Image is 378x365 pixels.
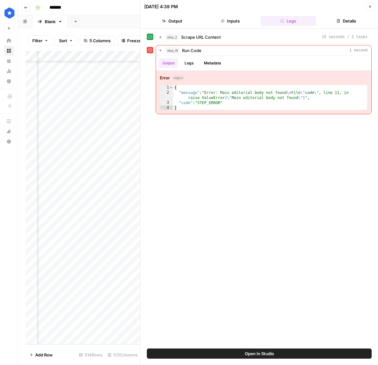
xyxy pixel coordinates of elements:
[28,36,52,46] button: Filter
[160,75,170,81] strong: Error
[160,100,173,105] div: 3
[26,350,56,360] button: Add Row
[144,3,178,10] div: [DATE] 4:39 PM
[89,37,111,44] span: 5 Columns
[4,46,14,56] a: Browse
[181,58,198,68] button: Logs
[159,58,178,68] button: Output
[4,66,14,76] a: Usage
[32,15,68,28] a: Blank
[245,350,274,357] span: Open In Studio
[319,16,374,26] button: Details
[349,48,368,53] span: 1 second
[172,75,185,81] span: object
[127,37,160,44] span: Freeze Columns
[32,37,42,44] span: Filter
[4,127,14,136] div: What's new?
[4,5,14,21] button: Workspace: ConsumerAffairs
[4,76,14,86] a: Settings
[166,34,179,40] span: step_2
[35,352,53,358] span: Add Row
[261,16,316,26] button: Logs
[169,85,173,90] span: Toggle code folding, rows 1 through 4
[4,7,15,19] img: ConsumerAffairs Logo
[80,36,115,46] button: 5 Columns
[4,136,14,147] button: Help + Support
[166,47,179,54] span: step_16
[105,350,140,360] div: 5/5 Columns
[4,36,14,46] a: Home
[76,350,105,360] div: 514 Rows
[4,56,14,66] a: Your Data
[147,348,372,359] button: Open In Studio
[156,32,371,42] button: 15 seconds / 2 tasks
[181,34,221,40] span: Scrape URL Content
[202,16,258,26] button: Inputs
[160,90,173,100] div: 2
[182,47,201,54] span: Run Code
[156,56,371,114] div: 1 second
[200,58,225,68] button: Metadata
[322,34,368,40] span: 15 seconds / 2 tasks
[4,126,14,136] button: What's new?
[160,85,173,90] div: 1
[144,16,200,26] button: Output
[4,116,14,126] a: AirOps Academy
[55,36,77,46] button: Sort
[117,36,164,46] button: Freeze Columns
[160,105,173,110] div: 4
[156,45,371,56] button: 1 second
[45,18,55,25] div: Blank
[59,37,67,44] span: Sort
